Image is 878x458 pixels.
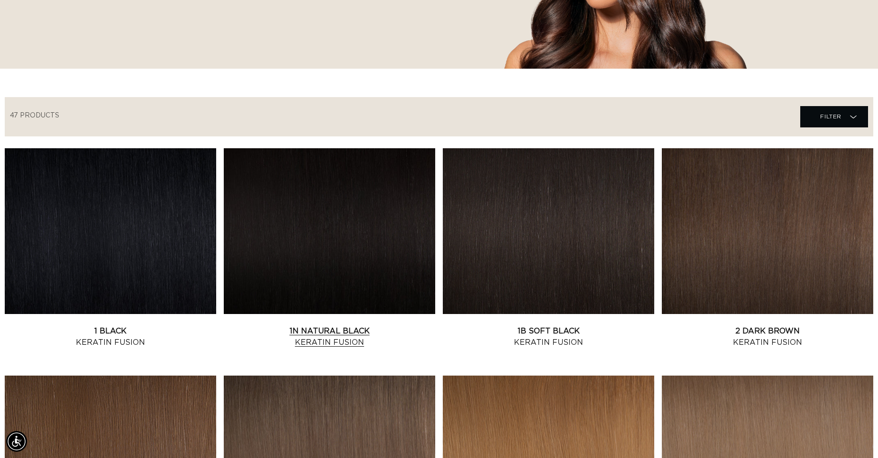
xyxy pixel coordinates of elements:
iframe: Chat Widget [831,413,878,458]
a: 2 Dark Brown Keratin Fusion [662,325,873,348]
a: 1N Natural Black Keratin Fusion [224,325,435,348]
a: 1 Black Keratin Fusion [5,325,216,348]
span: Filter [820,108,841,126]
summary: Filter [800,106,868,127]
a: 1B Soft Black Keratin Fusion [443,325,654,348]
span: 47 products [10,112,59,119]
div: Accessibility Menu [6,431,27,452]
